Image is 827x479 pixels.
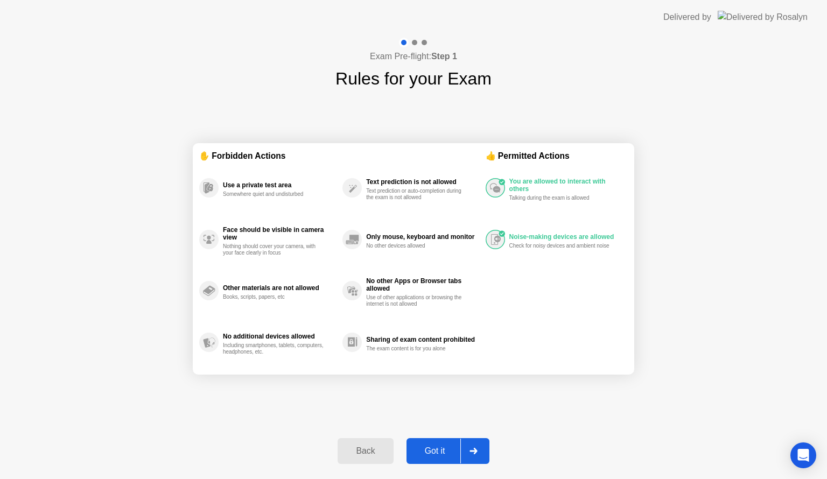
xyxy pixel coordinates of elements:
button: Got it [407,438,489,464]
div: Open Intercom Messenger [790,442,816,468]
div: No other Apps or Browser tabs allowed [366,277,480,292]
div: 👍 Permitted Actions [486,150,628,162]
div: Text prediction or auto-completion during the exam is not allowed [366,188,468,201]
div: Talking during the exam is allowed [509,195,611,201]
div: No other devices allowed [366,243,468,249]
b: Step 1 [431,52,457,61]
div: Books, scripts, papers, etc [223,294,325,300]
div: Use a private test area [223,181,337,189]
div: Sharing of exam content prohibited [366,336,480,343]
button: Back [338,438,393,464]
div: Got it [410,446,460,456]
div: Including smartphones, tablets, computers, headphones, etc. [223,342,325,355]
div: Text prediction is not allowed [366,178,480,186]
div: Other materials are not allowed [223,284,337,292]
div: Face should be visible in camera view [223,226,337,241]
div: Nothing should cover your camera, with your face clearly in focus [223,243,325,256]
h4: Exam Pre-flight: [370,50,457,63]
div: Use of other applications or browsing the internet is not allowed [366,294,468,307]
div: Delivered by [663,11,711,24]
div: Back [341,446,390,456]
div: No additional devices allowed [223,333,337,340]
img: Delivered by Rosalyn [718,11,808,23]
div: Noise-making devices are allowed [509,233,622,241]
div: Only mouse, keyboard and monitor [366,233,480,241]
div: ✋ Forbidden Actions [199,150,486,162]
div: Check for noisy devices and ambient noise [509,243,611,249]
div: The exam content is for you alone [366,346,468,352]
div: Somewhere quiet and undisturbed [223,191,325,198]
h1: Rules for your Exam [335,66,492,91]
div: You are allowed to interact with others [509,178,622,193]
